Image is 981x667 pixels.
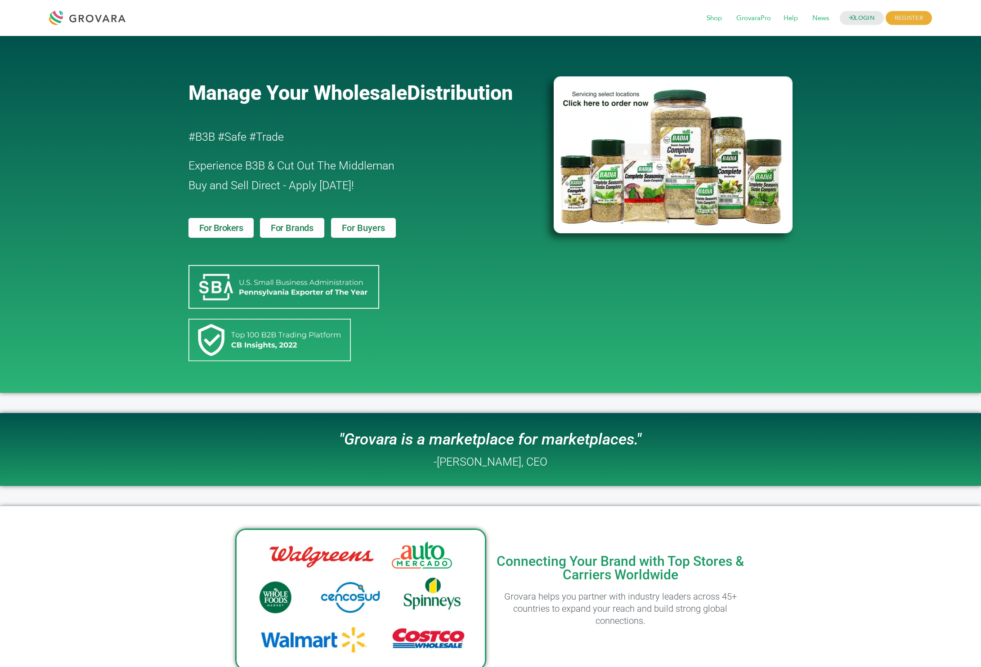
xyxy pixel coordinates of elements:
span: For Brands [271,223,314,232]
a: For Buyers [331,218,396,238]
span: Shop [700,10,728,27]
i: "Grovara is a marketplace for marketplaces." [339,430,641,449]
a: GrovaraPro [730,13,777,23]
a: Help [777,13,804,23]
h2: -[PERSON_NAME], CEO [434,456,547,467]
span: News [806,10,835,27]
span: Experience B3B & Cut Out The Middleman [188,159,394,172]
span: Manage Your Wholesale [188,81,407,105]
a: News [806,13,835,23]
h2: #B3B #Safe #Trade [188,127,502,147]
h2: Grovara helps you partner with industry leaders across 45+ countries to expand your reach and bui... [495,591,746,627]
span: GrovaraPro [730,10,777,27]
span: Buy and Sell Direct - Apply [DATE]! [188,179,354,192]
span: For Buyers [342,223,385,232]
a: For Brokers [188,218,254,238]
a: Manage Your WholesaleDistribution [188,81,539,105]
a: LOGIN [840,11,884,25]
a: For Brands [260,218,324,238]
span: For Brokers [199,223,243,232]
a: Shop [700,13,728,23]
h2: Connecting Your Brand with Top Stores & Carriers Worldwide [495,555,746,582]
span: Help [777,10,804,27]
span: Distribution [407,81,513,105]
span: REGISTER [886,11,932,25]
